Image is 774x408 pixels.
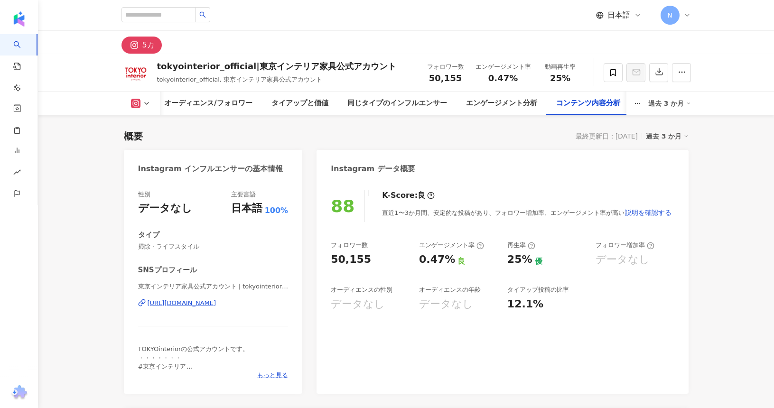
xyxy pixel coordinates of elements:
div: 25% [507,252,532,267]
span: もっと見る [257,371,288,380]
span: 日本語 [607,10,630,20]
div: 同じタイプのインフルエンサー [347,98,447,109]
div: K-Score : [382,190,435,201]
div: Instagram インフルエンサーの基本情報 [138,164,283,174]
div: データなし [331,297,385,312]
button: 説明を確認する [625,203,672,222]
div: 最終更新日：[DATE] [576,132,638,140]
div: オーディエンス/フォロワー [164,98,252,109]
div: タイプ [138,230,159,240]
div: 良 [418,190,425,201]
div: 直近1〜3か月間、安定的な投稿があり、フォロワー増加率、エンゲージメント率が高い [382,203,672,222]
div: 日本語 [231,201,262,216]
div: オーディエンスの年齢 [419,286,481,294]
div: タイアップと価値 [271,98,328,109]
span: 東京インテリア家具公式アカウント | tokyointerior_official [138,282,289,291]
div: フォロワー増加率 [596,241,654,250]
span: search [199,11,206,18]
img: chrome extension [10,385,28,400]
div: 5万 [142,38,155,52]
div: エンゲージメント率 [419,241,484,250]
div: 良 [457,256,465,267]
div: データなし [419,297,473,312]
span: N [667,10,672,20]
div: フォロワー数 [427,62,464,72]
div: データなし [596,252,650,267]
span: 説明を確認する [625,209,671,216]
span: tokyointerior_official, 東京インテリア家具公式アカウント [157,76,323,83]
span: 25% [550,74,570,83]
div: 性別 [138,190,150,199]
span: TOKYOinteriorの公式アカウントです。 ・・・・・・・ #東京インテリア #東京インテリア家具 で皆様のご投稿も募集中✨ ▼オンラインショップは下記URLから▼ [138,345,249,396]
div: 50,155 [331,252,371,267]
div: 過去 3 か月 [646,130,689,142]
a: search [13,34,32,137]
div: エンゲージメント分析 [466,98,537,109]
div: 12.1% [507,297,543,312]
div: オーディエンスの性別 [331,286,392,294]
a: [URL][DOMAIN_NAME] [138,299,289,307]
div: 動画再生率 [542,62,578,72]
button: 5万 [121,37,162,54]
span: 掃除 · ライフスタイル [138,242,289,251]
img: logo icon [11,11,27,27]
img: KOL Avatar [121,58,150,87]
div: データなし [138,201,192,216]
div: 過去 3 か月 [648,96,691,111]
div: 再生率 [507,241,535,250]
span: rise [13,163,21,184]
div: エンゲージメント率 [476,62,531,72]
div: 優 [535,256,542,267]
span: 100% [265,205,288,216]
div: 0.47% [419,252,455,267]
div: コンテンツ内容分析 [556,98,620,109]
div: Instagram データ概要 [331,164,415,174]
span: 0.47% [488,74,518,83]
div: 88 [331,196,354,216]
div: 概要 [124,130,143,143]
span: 50,155 [429,73,462,83]
div: SNSプロフィール [138,265,197,275]
div: tokyointerior_official|東京インテリア家具公式アカウント [157,60,396,72]
div: [URL][DOMAIN_NAME] [148,299,216,307]
div: タイアップ投稿の比率 [507,286,569,294]
div: フォロワー数 [331,241,368,250]
div: 主要言語 [231,190,256,199]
